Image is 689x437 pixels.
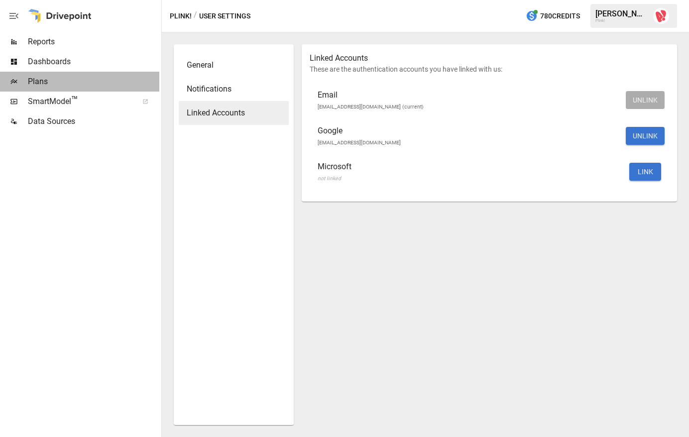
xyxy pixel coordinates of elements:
span: Data Sources [28,115,159,127]
span: [EMAIL_ADDRESS][DOMAIN_NAME] (current) [318,104,424,110]
span: SmartModel [28,96,131,108]
div: General [179,53,289,77]
button: Max Luthy [647,2,675,30]
p: These are the authentication accounts you have linked with us: [310,64,669,74]
span: Notifications [187,83,281,95]
button: 780Credits [522,7,584,25]
div: / [194,10,197,22]
button: Plink! [170,10,192,22]
span: Email [318,89,621,101]
span: ™ [71,94,78,107]
button: UNLINK [626,91,665,109]
button: UNLINK [626,127,665,145]
span: Linked Accounts [187,107,281,119]
div: [PERSON_NAME] [595,9,647,18]
div: Plink! [595,18,647,23]
span: not linked [318,175,341,182]
span: General [187,59,281,71]
button: LINK [629,163,661,181]
span: Dashboards [28,56,159,68]
div: Notifications [179,77,289,101]
span: Reports [28,36,159,48]
span: [EMAIL_ADDRESS][DOMAIN_NAME] [318,139,401,146]
span: Plans [28,76,159,88]
span: Google [318,125,621,137]
div: Linked Accounts [179,101,289,125]
span: Microsoft [318,161,621,173]
img: Max Luthy [653,8,669,24]
span: 780 Credits [540,10,580,22]
p: Linked Accounts [310,52,669,64]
